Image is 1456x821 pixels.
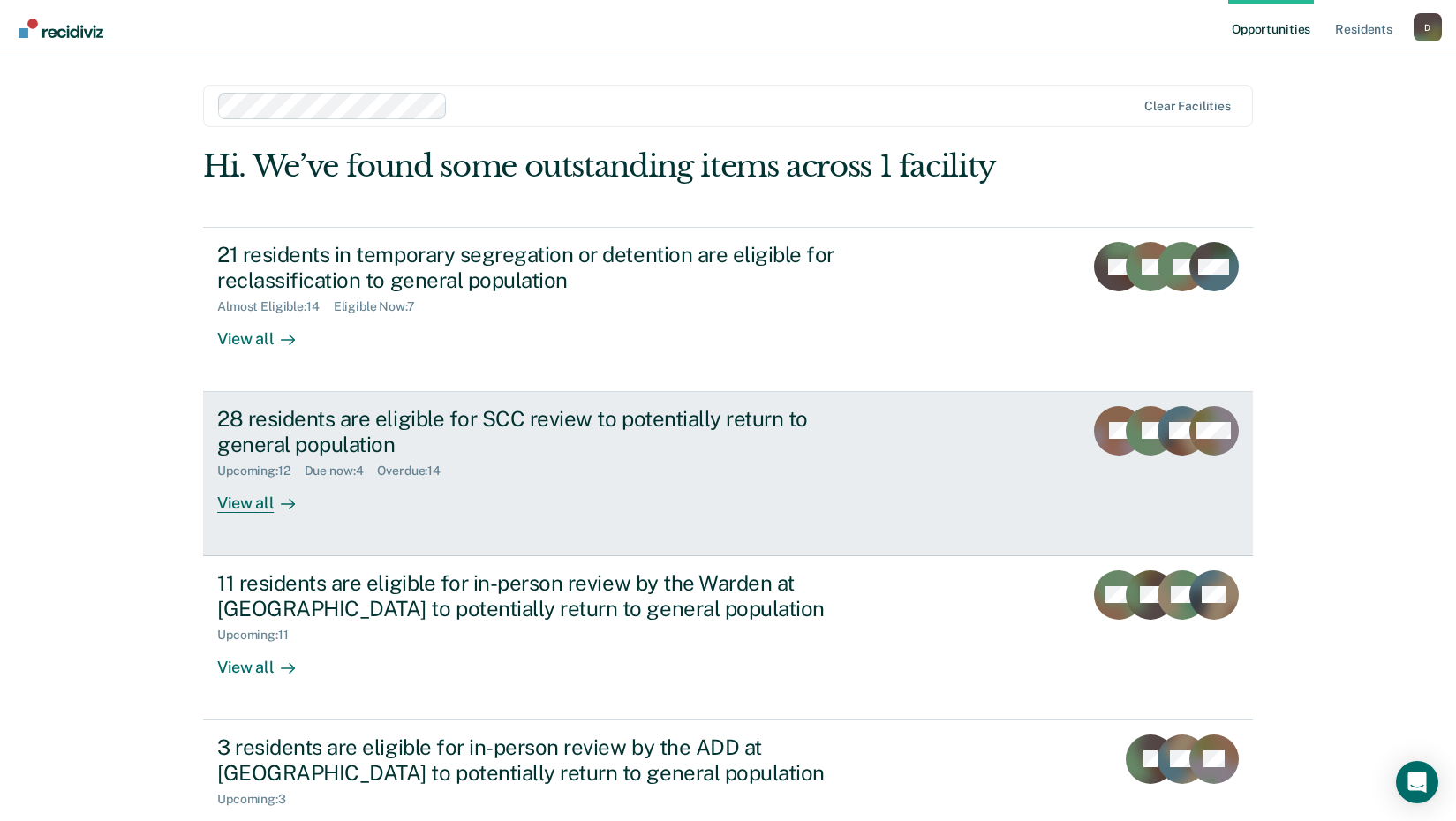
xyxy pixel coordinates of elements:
div: Eligible Now : 7 [334,299,429,314]
div: Open Intercom Messenger [1396,761,1438,803]
div: D [1414,13,1442,41]
div: 21 residents in temporary segregation or detention are eligible for reclassification to general p... [217,242,837,293]
img: Recidiviz [19,19,103,38]
div: Almost Eligible : 14 [217,299,334,314]
a: 21 residents in temporary segregation or detention are eligible for reclassification to general p... [203,227,1253,392]
div: Upcoming : 12 [217,463,305,478]
div: Clear facilities [1144,99,1231,114]
a: 28 residents are eligible for SCC review to potentially return to general populationUpcoming:12Du... [203,392,1253,556]
div: Hi. We’ve found some outstanding items across 1 facility [203,148,1043,185]
div: Upcoming : 11 [217,628,303,643]
a: 11 residents are eligible for in-person review by the Warden at [GEOGRAPHIC_DATA] to potentially ... [203,556,1253,720]
button: Profile dropdown button [1414,13,1442,41]
div: 11 residents are eligible for in-person review by the Warden at [GEOGRAPHIC_DATA] to potentially ... [217,570,837,621]
div: 3 residents are eligible for in-person review by the ADD at [GEOGRAPHIC_DATA] to potentially retu... [217,734,837,786]
div: 28 residents are eligible for SCC review to potentially return to general population [217,406,837,457]
div: Due now : 4 [305,463,378,478]
div: View all [217,478,316,513]
div: View all [217,643,316,677]
div: Overdue : 14 [377,463,455,478]
div: Upcoming : 3 [217,792,300,807]
div: View all [217,314,316,349]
